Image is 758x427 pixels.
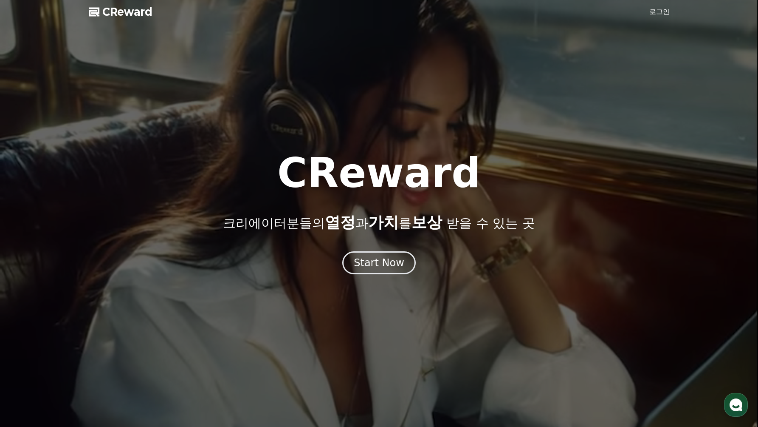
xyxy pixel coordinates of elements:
[277,153,481,194] h1: CReward
[342,260,416,268] a: Start Now
[649,7,670,17] a: 로그인
[110,270,163,291] a: 설정
[3,270,56,291] a: 홈
[342,251,416,274] button: Start Now
[78,283,88,290] span: 대화
[56,270,110,291] a: 대화
[131,282,141,289] span: 설정
[89,5,152,19] a: CReward
[354,256,404,270] div: Start Now
[411,213,442,231] span: 보상
[102,5,152,19] span: CReward
[223,214,535,231] p: 크리에이터분들의 과 를 받을 수 있는 곳
[27,282,32,289] span: 홈
[325,213,355,231] span: 열정
[368,213,399,231] span: 가치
